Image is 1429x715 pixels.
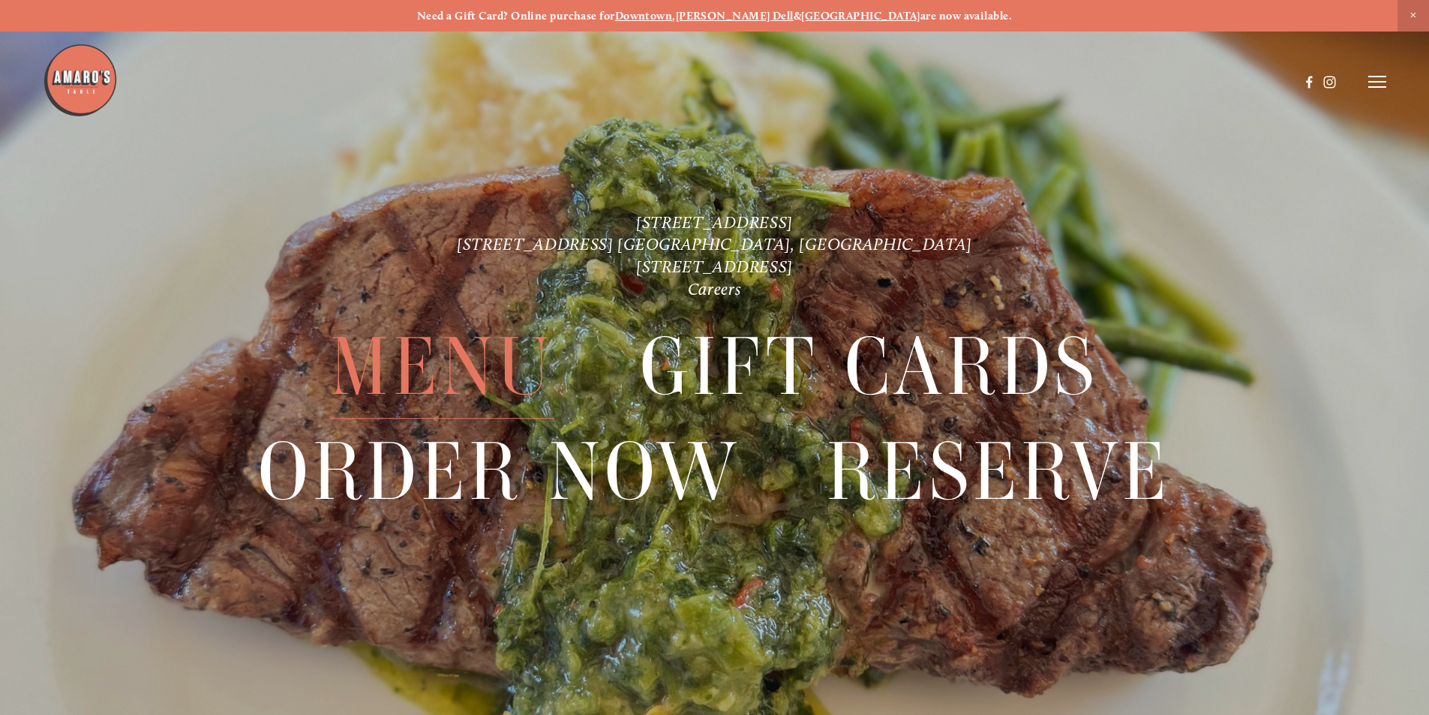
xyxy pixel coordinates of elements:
strong: Need a Gift Card? Online purchase for [417,9,615,23]
a: Downtown [615,9,673,23]
a: Menu [330,316,554,419]
a: Order Now [258,420,740,523]
a: [STREET_ADDRESS] [636,212,793,233]
a: Careers [688,279,742,299]
a: Gift Cards [640,316,1099,419]
span: Order Now [258,420,740,524]
strong: , [672,9,675,23]
strong: & [794,9,801,23]
strong: are now available. [920,9,1012,23]
a: [GEOGRAPHIC_DATA] [801,9,920,23]
a: Reserve [827,420,1171,523]
img: Amaro's Table [43,43,118,118]
span: Reserve [827,420,1171,524]
a: [STREET_ADDRESS] [636,257,793,277]
a: [STREET_ADDRESS] [GEOGRAPHIC_DATA], [GEOGRAPHIC_DATA] [457,234,972,254]
a: [PERSON_NAME] Dell [676,9,794,23]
